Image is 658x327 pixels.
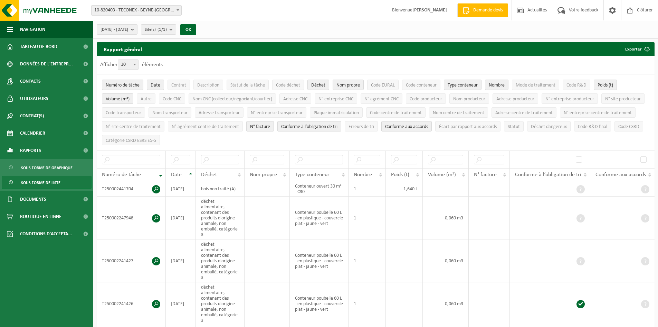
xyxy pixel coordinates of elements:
span: Code CNC [163,97,181,102]
button: Nom propreNom propre: Activate to sort [333,80,364,90]
button: Code CNCCode CNC: Activate to sort [159,93,185,104]
label: Afficher éléments [100,62,163,67]
span: Adresse transporteur [199,110,240,116]
a: Demande devis [457,3,508,17]
a: Sous forme de liste [2,176,92,189]
span: Site(s) [145,25,167,35]
button: N° entreprise transporteurN° entreprise transporteur: Activate to sort [247,107,306,118]
span: Écart par rapport aux accords [439,124,497,129]
button: Statut de la tâcheStatut de la tâche: Activate to sort [227,80,269,90]
span: Code conteneur [406,83,437,88]
span: Nom propre [250,172,277,178]
td: T250002441704 [97,181,166,197]
td: 0,060 m3 [423,239,469,282]
span: Description [197,83,219,88]
span: Code producteur [410,97,442,102]
span: Adresse CNC [283,97,307,102]
span: Catégorie CSRD ESRS E5-5 [106,138,156,143]
span: Adresse centre de traitement [495,110,553,116]
span: Contacts [20,73,41,90]
span: Nombre [354,172,372,178]
span: Nom transporteur [152,110,188,116]
button: Code R&D finalCode R&amp;D final: Activate to sort [574,121,611,131]
span: Nom CNC (collecteur/négociant/courtier) [192,97,272,102]
span: Conforme aux accords [595,172,646,178]
a: Sous forme de graphique [2,161,92,174]
strong: [PERSON_NAME] [412,8,447,13]
span: 10 [118,60,139,70]
button: Type conteneurType conteneur: Activate to sort [444,80,481,90]
span: N° site producteur [605,97,641,102]
span: Conforme à l’obligation de tri [515,172,581,178]
span: [DATE] - [DATE] [101,25,128,35]
span: Volume (m³) [428,172,456,178]
td: Conteneur ouvert 30 m³ - C30 [290,181,349,197]
button: NombreNombre: Activate to sort [485,80,508,90]
button: Poids (t)Poids (t): Activate to sort [594,80,617,90]
button: Code CSRDCode CSRD: Activate to sort [614,121,643,131]
span: Contrat(s) [20,107,44,125]
button: Adresse CNCAdresse CNC: Activate to sort [279,93,311,104]
button: N° factureN° facture: Activate to sort [246,121,274,131]
span: Code R&D final [578,124,607,129]
span: Code transporteur [106,110,141,116]
span: N° agrément CNC [364,97,399,102]
span: Autre [141,97,152,102]
button: N° agrément centre de traitementN° agrément centre de traitement: Activate to sort [168,121,243,131]
button: Site(s)(1/1) [141,24,176,35]
button: Nom producteurNom producteur: Activate to sort [449,93,489,104]
span: 10-820403 - TECONEX - BEYNE-HEUSAY [92,6,181,15]
span: Numéro de tâche [106,83,140,88]
span: N° entreprise CNC [318,97,353,102]
span: Demande devis [471,7,505,14]
button: ContratContrat: Activate to sort [168,80,190,90]
button: Catégorie CSRD ESRS E5-5Catégorie CSRD ESRS E5-5: Activate to sort [102,135,160,145]
button: Nom CNC (collecteur/négociant/courtier)Nom CNC (collecteur/négociant/courtier): Activate to sort [189,93,276,104]
button: Code conteneurCode conteneur: Activate to sort [402,80,440,90]
button: DescriptionDescription: Activate to sort [193,80,223,90]
span: Conforme aux accords [385,124,428,129]
button: Code EURALCode EURAL: Activate to sort [367,80,399,90]
button: Volume (m³)Volume (m³): Activate to sort [102,93,133,104]
span: Nombre [489,83,505,88]
td: Conteneur poubelle 60 L - en plastique - couvercle plat - jaune - vert [290,239,349,282]
button: Code producteurCode producteur: Activate to sort [406,93,446,104]
span: Mode de traitement [516,83,555,88]
td: déchet alimentaire, contenant des produits d'origine animale, non emballé, catégorie 3 [196,197,245,239]
td: 0,060 m3 [423,282,469,325]
span: Date [151,83,160,88]
span: Boutique en ligne [20,208,61,225]
span: N° site centre de traitement [106,124,161,129]
td: déchet alimentaire, contenant des produits d'origine animale, non emballé, catégorie 3 [196,282,245,325]
button: Adresse producteurAdresse producteur: Activate to sort [493,93,538,104]
td: 1 [349,282,386,325]
span: Statut [508,124,520,129]
button: [DATE] - [DATE] [97,24,137,35]
button: Code transporteurCode transporteur: Activate to sort [102,107,145,118]
span: Poids (t) [391,172,409,178]
span: 10 [118,60,138,70]
span: 10-820403 - TECONEX - BEYNE-HEUSAY [91,5,182,16]
span: Documents [20,191,46,208]
button: AutreAutre: Activate to sort [137,93,155,104]
td: [DATE] [166,239,196,282]
button: DateDate: Activate to sort [147,80,164,90]
button: Adresse centre de traitementAdresse centre de traitement: Activate to sort [492,107,556,118]
span: Calendrier [20,125,45,142]
span: Rapports [20,142,41,159]
button: Conforme à l’obligation de tri : Activate to sort [277,121,341,131]
span: Code déchet [276,83,300,88]
button: Écart par rapport aux accordsÉcart par rapport aux accords: Activate to sort [435,121,500,131]
span: N° entreprise centre de traitement [564,110,632,116]
td: 0,060 m3 [423,197,469,239]
button: OK [180,24,196,35]
span: Sous forme de liste [21,176,60,189]
td: 1 [349,197,386,239]
span: Type conteneur [295,172,330,178]
button: Exporter [620,42,654,56]
button: N° entreprise centre de traitementN° entreprise centre de traitement: Activate to sort [560,107,636,118]
span: N° facture [250,124,270,129]
td: [DATE] [166,181,196,197]
span: Numéro de tâche [102,172,141,178]
span: Navigation [20,21,45,38]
